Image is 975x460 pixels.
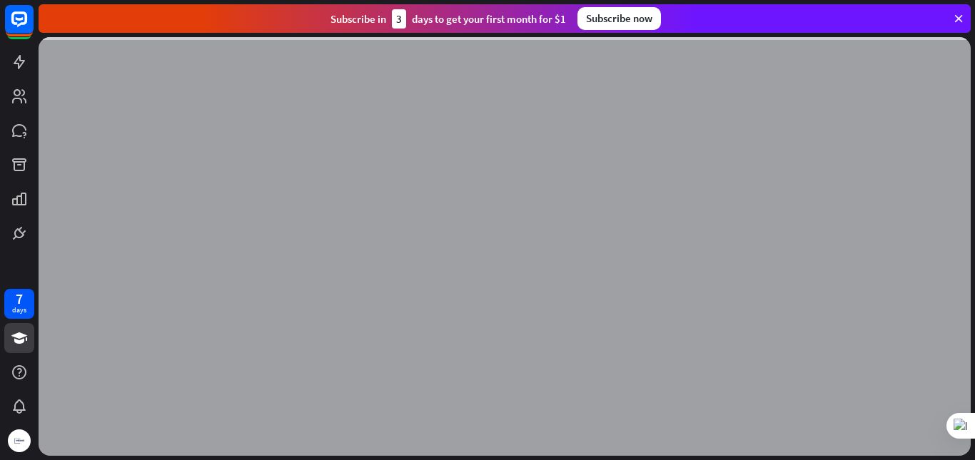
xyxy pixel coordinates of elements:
div: 3 [392,9,406,29]
div: days [12,305,26,315]
div: Subscribe now [577,7,661,30]
div: Subscribe in days to get your first month for $1 [330,9,566,29]
a: 7 days [4,289,34,319]
div: 7 [16,292,23,305]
